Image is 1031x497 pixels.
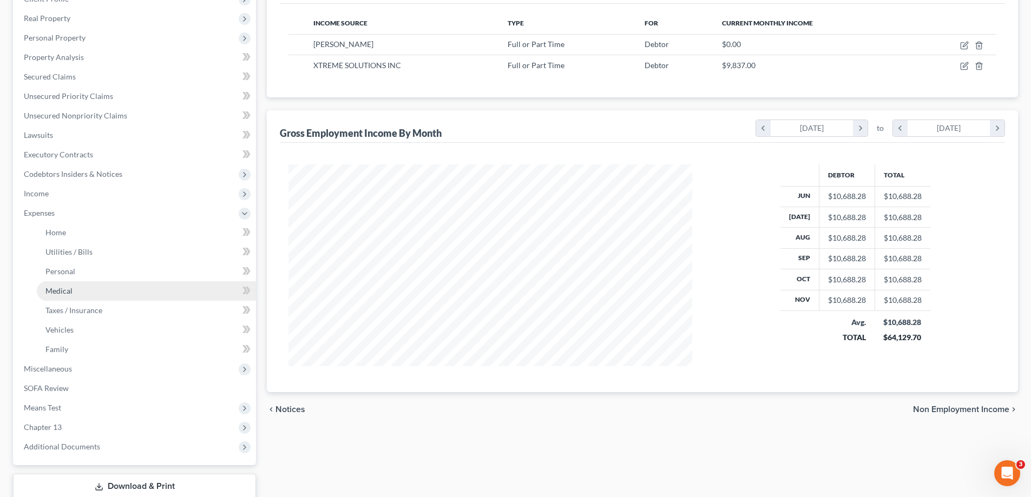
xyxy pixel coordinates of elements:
[313,19,367,27] span: Income Source
[15,379,256,398] a: SOFA Review
[877,123,884,134] span: to
[24,189,49,198] span: Income
[24,14,70,23] span: Real Property
[828,317,866,328] div: Avg.
[780,248,819,269] th: Sep
[1016,460,1025,469] span: 3
[24,364,72,373] span: Miscellaneous
[37,223,256,242] a: Home
[875,290,930,310] td: $10,688.28
[15,125,256,145] a: Lawsuits
[722,19,813,27] span: Current Monthly Income
[24,150,93,159] span: Executory Contracts
[508,19,524,27] span: Type
[883,317,922,328] div: $10,688.28
[828,295,866,306] div: $10,688.28
[883,332,922,343] div: $64,129.70
[267,405,305,414] button: chevron_left Notices
[45,286,73,295] span: Medical
[875,207,930,227] td: $10,688.28
[313,39,373,49] span: [PERSON_NAME]
[828,332,866,343] div: TOTAL
[24,208,55,217] span: Expenses
[645,61,669,70] span: Debtor
[45,344,68,354] span: Family
[24,383,69,393] span: SOFA Review
[45,325,74,334] span: Vehicles
[24,403,61,412] span: Means Test
[15,87,256,106] a: Unsecured Priority Claims
[780,186,819,207] th: Jun
[875,164,930,186] th: Total
[780,228,819,248] th: Aug
[37,301,256,320] a: Taxes / Insurance
[15,67,256,87] a: Secured Claims
[645,39,669,49] span: Debtor
[828,233,866,243] div: $10,688.28
[828,274,866,285] div: $10,688.28
[45,228,66,237] span: Home
[24,111,127,120] span: Unsecured Nonpriority Claims
[24,442,100,451] span: Additional Documents
[819,164,875,186] th: Debtor
[15,106,256,125] a: Unsecured Nonpriority Claims
[722,39,741,49] span: $0.00
[37,242,256,262] a: Utilities / Bills
[24,52,84,62] span: Property Analysis
[15,48,256,67] a: Property Analysis
[24,91,113,101] span: Unsecured Priority Claims
[1009,405,1018,414] i: chevron_right
[908,120,990,136] div: [DATE]
[853,120,868,136] i: chevron_right
[24,130,53,140] span: Lawsuits
[828,253,866,264] div: $10,688.28
[771,120,853,136] div: [DATE]
[508,39,564,49] span: Full or Part Time
[828,212,866,223] div: $10,688.28
[24,72,76,81] span: Secured Claims
[313,61,401,70] span: XTREME SOLUTIONS INC
[780,269,819,290] th: Oct
[990,120,1004,136] i: chevron_right
[875,269,930,290] td: $10,688.28
[280,127,442,140] div: Gross Employment Income By Month
[913,405,1009,414] span: Non Employment Income
[913,405,1018,414] button: Non Employment Income chevron_right
[24,33,86,42] span: Personal Property
[267,405,275,414] i: chevron_left
[780,290,819,310] th: Nov
[37,281,256,301] a: Medical
[45,247,93,256] span: Utilities / Bills
[275,405,305,414] span: Notices
[45,267,75,276] span: Personal
[645,19,658,27] span: For
[37,340,256,359] a: Family
[37,262,256,281] a: Personal
[722,61,756,70] span: $9,837.00
[15,145,256,164] a: Executory Contracts
[893,120,908,136] i: chevron_left
[24,169,122,178] span: Codebtors Insiders & Notices
[828,191,866,202] div: $10,688.28
[756,120,771,136] i: chevron_left
[994,460,1020,486] iframe: Intercom live chat
[875,228,930,248] td: $10,688.28
[37,320,256,340] a: Vehicles
[24,422,62,432] span: Chapter 13
[875,186,930,207] td: $10,688.28
[875,248,930,269] td: $10,688.28
[45,306,102,315] span: Taxes / Insurance
[780,207,819,227] th: [DATE]
[508,61,564,70] span: Full or Part Time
